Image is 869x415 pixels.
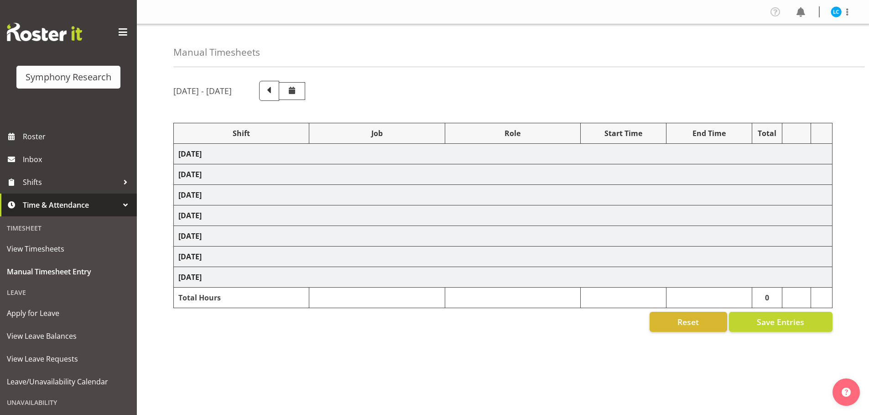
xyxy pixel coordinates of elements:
[757,128,778,139] div: Total
[2,237,135,260] a: View Timesheets
[2,347,135,370] a: View Leave Requests
[752,288,782,308] td: 0
[173,47,260,58] h4: Manual Timesheets
[7,329,130,343] span: View Leave Balances
[23,175,119,189] span: Shifts
[174,185,833,205] td: [DATE]
[2,302,135,325] a: Apply for Leave
[677,316,699,328] span: Reset
[174,144,833,164] td: [DATE]
[7,306,130,320] span: Apply for Leave
[7,265,130,278] span: Manual Timesheet Entry
[2,283,135,302] div: Leave
[831,6,842,17] img: lindsay-carroll-holland11869.jpg
[7,352,130,366] span: View Leave Requests
[174,247,833,267] td: [DATE]
[7,23,82,41] img: Rosterit website logo
[7,242,130,256] span: View Timesheets
[173,86,232,96] h5: [DATE] - [DATE]
[174,267,833,288] td: [DATE]
[2,325,135,347] a: View Leave Balances
[23,130,132,143] span: Roster
[671,128,747,139] div: End Time
[26,70,111,84] div: Symphony Research
[757,316,804,328] span: Save Entries
[174,164,833,185] td: [DATE]
[174,226,833,247] td: [DATE]
[842,388,851,397] img: help-xxl-2.png
[314,128,440,139] div: Job
[585,128,661,139] div: Start Time
[2,260,135,283] a: Manual Timesheet Entry
[174,288,309,308] td: Total Hours
[729,312,833,332] button: Save Entries
[2,219,135,237] div: Timesheet
[450,128,576,139] div: Role
[7,375,130,389] span: Leave/Unavailability Calendar
[2,393,135,412] div: Unavailability
[23,152,132,166] span: Inbox
[650,312,727,332] button: Reset
[174,205,833,226] td: [DATE]
[178,128,304,139] div: Shift
[23,198,119,212] span: Time & Attendance
[2,370,135,393] a: Leave/Unavailability Calendar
